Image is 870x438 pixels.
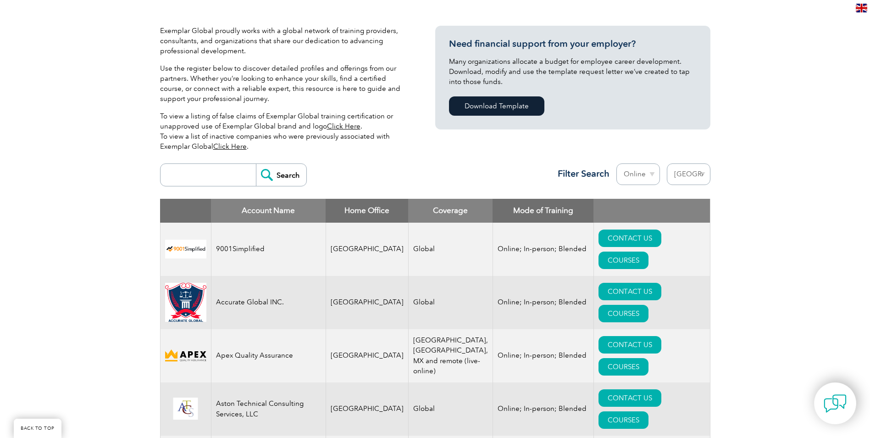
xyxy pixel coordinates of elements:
a: BACK TO TOP [14,419,61,438]
img: 37c9c059-616f-eb11-a812-002248153038-logo.png [165,240,206,258]
img: contact-chat.png [824,392,847,415]
p: To view a listing of false claims of Exemplar Global training certification or unapproved use of ... [160,111,408,152]
td: [GEOGRAPHIC_DATA] [326,276,408,329]
img: cdfe6d45-392f-f011-8c4d-000d3ad1ee32-logo.png [165,348,206,363]
th: Account Name: activate to sort column descending [211,199,326,223]
td: [GEOGRAPHIC_DATA] [326,382,408,436]
td: Online; In-person; Blended [493,382,593,436]
h3: Need financial support from your employer? [449,38,697,50]
a: CONTACT US [598,283,661,300]
img: en [856,4,867,12]
a: COURSES [598,252,648,269]
td: [GEOGRAPHIC_DATA] [326,329,408,382]
td: Online; In-person; Blended [493,329,593,382]
td: [GEOGRAPHIC_DATA], [GEOGRAPHIC_DATA], MX and remote (live-online) [408,329,493,382]
p: Exemplar Global proudly works with a global network of training providers, consultants, and organ... [160,26,408,56]
td: Online; In-person; Blended [493,276,593,329]
img: ce24547b-a6e0-e911-a812-000d3a795b83-logo.png [165,398,206,420]
p: Use the register below to discover detailed profiles and offerings from our partners. Whether you... [160,63,408,104]
td: [GEOGRAPHIC_DATA] [326,223,408,276]
td: Aston Technical Consulting Services, LLC [211,382,326,436]
td: Global [408,276,493,329]
a: Click Here [327,122,360,130]
td: Global [408,223,493,276]
input: Search [256,164,306,186]
td: Accurate Global INC. [211,276,326,329]
td: 9001Simplified [211,223,326,276]
p: Many organizations allocate a budget for employee career development. Download, modify and use th... [449,56,697,87]
a: CONTACT US [598,389,661,407]
th: Home Office: activate to sort column ascending [326,199,408,223]
th: : activate to sort column ascending [593,199,710,223]
a: COURSES [598,358,648,376]
td: Global [408,382,493,436]
td: Online; In-person; Blended [493,223,593,276]
a: CONTACT US [598,336,661,354]
a: Click Here [213,142,247,151]
td: Apex Quality Assurance [211,329,326,382]
th: Coverage: activate to sort column ascending [408,199,493,223]
a: Download Template [449,96,544,116]
a: CONTACT US [598,230,661,247]
th: Mode of Training: activate to sort column ascending [493,199,593,223]
img: a034a1f6-3919-f011-998a-0022489685a1-logo.png [165,283,206,322]
a: COURSES [598,411,648,429]
a: COURSES [598,305,648,322]
h3: Filter Search [552,168,610,180]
